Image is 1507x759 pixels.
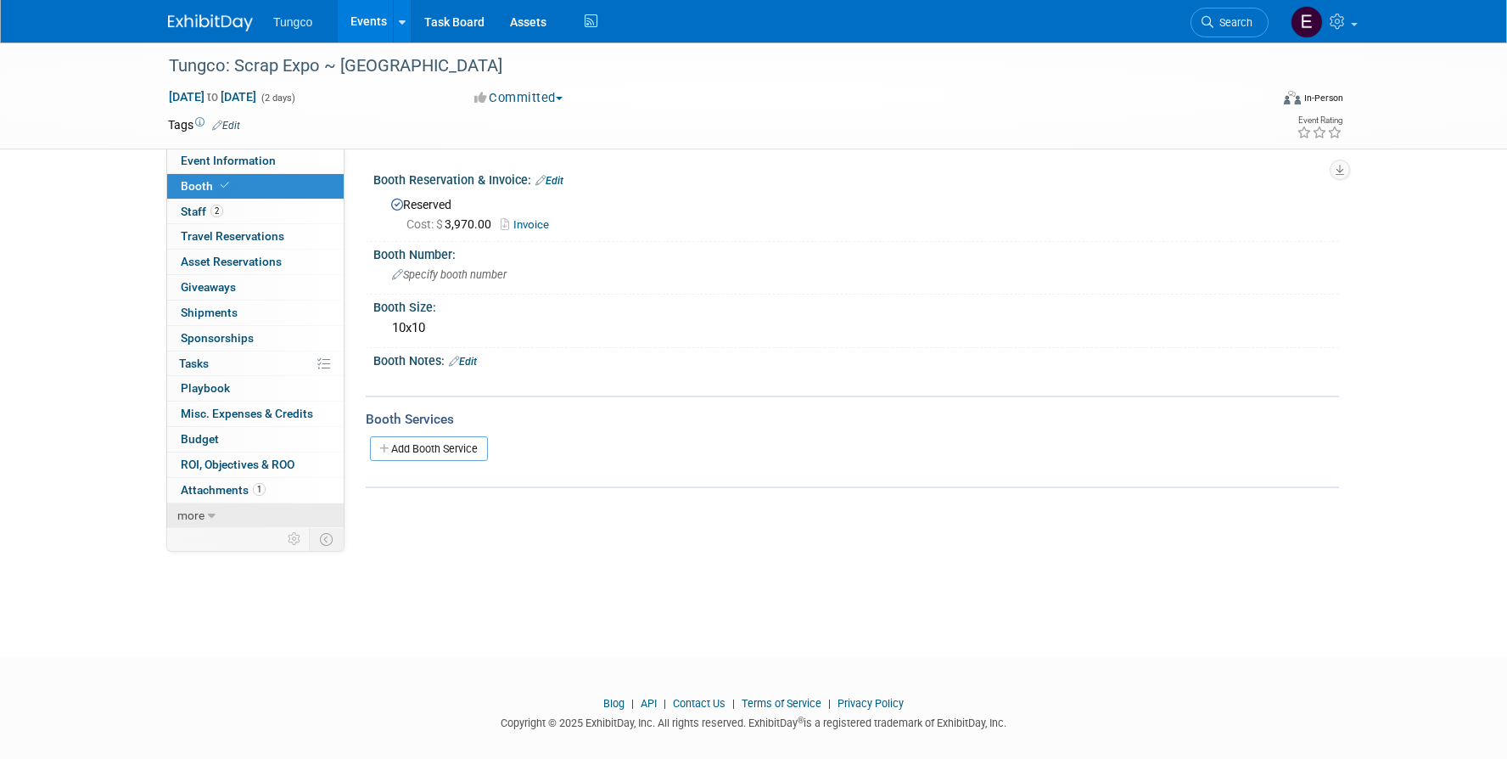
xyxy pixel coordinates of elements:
a: API [641,697,657,710]
a: Privacy Policy [838,697,904,710]
a: Edit [449,356,477,368]
a: Search [1190,8,1269,37]
span: Event Information [181,154,276,167]
span: to [204,90,221,104]
td: Toggle Event Tabs [310,528,345,550]
a: Sponsorships [167,326,344,351]
a: Blog [603,697,625,710]
span: Misc. Expenses & Credits [181,407,313,420]
span: Shipments [181,306,238,319]
a: Edit [535,175,563,187]
a: Attachments1 [167,478,344,503]
a: Event Information [167,149,344,173]
span: Tasks [179,357,209,370]
span: ROI, Objectives & ROO [181,458,294,471]
span: Giveaways [181,280,236,294]
a: Budget [167,427,344,452]
a: Staff2 [167,200,344,224]
a: Shipments [167,301,344,325]
span: Specify booth number [392,268,507,281]
a: Edit [212,120,240,132]
button: Committed [468,89,569,107]
a: Giveaways [167,275,344,300]
td: Personalize Event Tab Strip [280,528,310,550]
span: (2 days) [260,93,295,104]
span: [DATE] [DATE] [168,89,257,104]
span: Search [1213,16,1252,29]
div: Reserved [386,192,1326,233]
span: Booth [181,179,232,193]
div: Booth Size: [373,295,1339,316]
span: | [659,697,670,710]
span: Budget [181,432,219,446]
span: Sponsorships [181,331,254,345]
a: Misc. Expenses & Credits [167,402,344,426]
span: Tungco [273,15,312,29]
span: Attachments [181,483,266,497]
a: Invoice [501,218,557,231]
span: | [728,697,739,710]
span: 2 [210,205,223,217]
span: 1 [253,483,266,496]
span: 3,970.00 [406,217,498,231]
a: Tasks [167,351,344,376]
a: Contact Us [673,697,725,710]
img: Format-Inperson.png [1284,91,1301,104]
div: 10x10 [386,315,1326,341]
span: | [824,697,835,710]
span: | [627,697,638,710]
a: Playbook [167,376,344,401]
a: Travel Reservations [167,224,344,249]
sup: ® [798,716,804,725]
a: Asset Reservations [167,250,344,274]
div: In-Person [1303,92,1343,104]
img: ExhibitDay [168,14,253,31]
a: Add Booth Service [370,436,488,461]
a: more [167,503,344,528]
div: Booth Reservation & Invoice: [373,167,1339,189]
div: Event Format [1168,88,1343,114]
a: Booth [167,174,344,199]
div: Event Rating [1297,116,1342,125]
div: Booth Notes: [373,348,1339,370]
i: Booth reservation complete [221,181,229,190]
span: Staff [181,205,223,218]
div: Tungco: Scrap Expo ~ [GEOGRAPHIC_DATA] [163,51,1243,82]
div: Booth Number: [373,242,1339,263]
a: Terms of Service [742,697,821,710]
span: more [177,509,204,522]
td: Tags [168,116,240,133]
div: Booth Services [366,410,1339,429]
a: ROI, Objectives & ROO [167,453,344,477]
span: Asset Reservations [181,255,282,268]
span: Playbook [181,381,230,395]
span: Cost: $ [406,217,445,231]
span: Travel Reservations [181,229,284,243]
img: eddie beeny [1291,6,1323,38]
